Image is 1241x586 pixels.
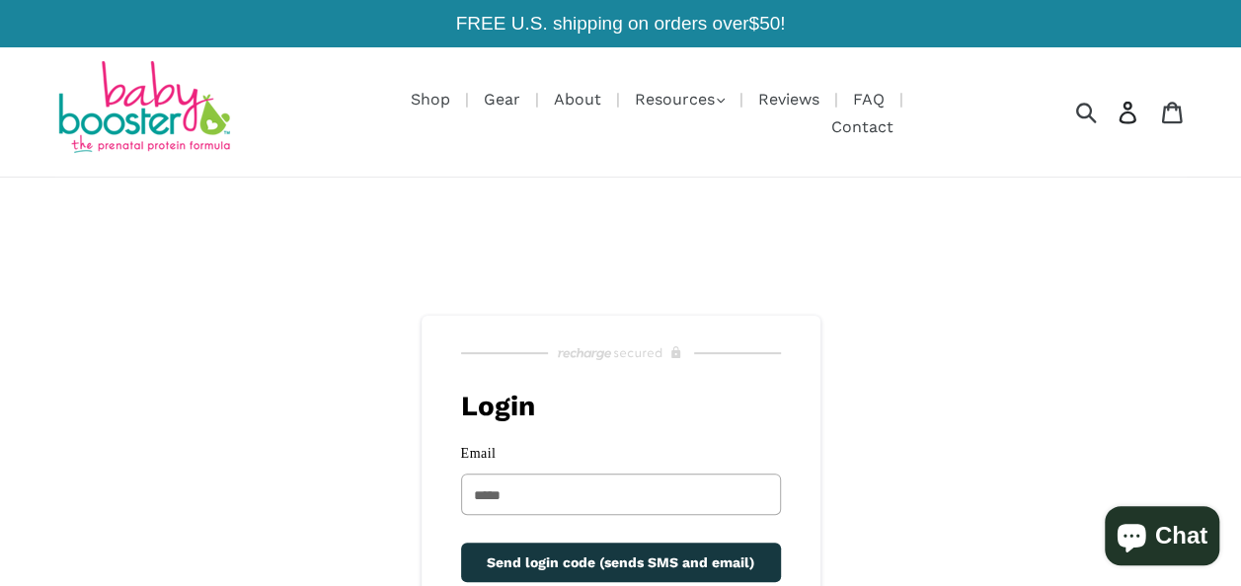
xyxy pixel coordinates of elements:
inbox-online-store-chat: Shopify online store chat [1099,506,1225,570]
a: FAQ [843,87,894,111]
span: Send login code (sends SMS and email) [487,554,754,570]
button: Send login code (sends SMS and email) [461,543,781,582]
span: $ [748,13,759,34]
a: About [544,87,611,111]
input: Search [1082,90,1136,133]
a: Shop [401,87,460,111]
button: Resources [625,85,735,114]
a: Recharge Subscriptions website [422,339,820,367]
img: Baby Booster Prenatal Protein Supplements [54,61,232,157]
a: Contact [821,114,903,139]
h1: Login [461,391,820,422]
span: 50 [759,13,780,34]
a: Reviews [748,87,829,111]
label: Email [461,446,781,469]
a: Gear [474,87,530,111]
